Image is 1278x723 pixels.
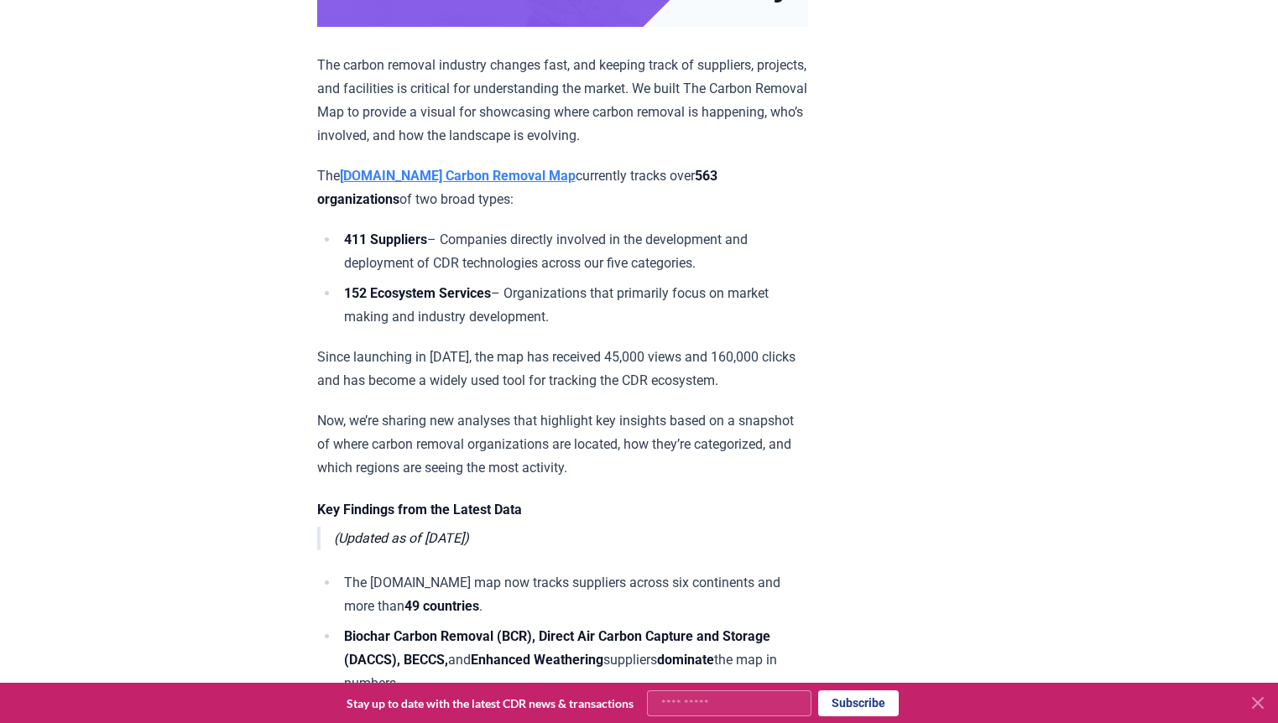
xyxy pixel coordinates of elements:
li: – Companies directly involved in the development and deployment of CDR technologies across our fi... [339,228,808,275]
strong: 49 countries [404,598,479,614]
a: [DOMAIN_NAME] Carbon Removal Map [340,168,576,184]
p: The carbon removal industry changes fast, and keeping track of suppliers, projects, and facilitie... [317,54,808,148]
em: (Updated as of [DATE]) [334,530,469,546]
li: and suppliers the map in numbers. [339,625,808,695]
p: Since launching in [DATE], the map has received 45,000 views and 160,000 clicks and has become a ... [317,346,808,393]
p: Now, we’re sharing new analyses that highlight key insights based on a snapshot of where carbon r... [317,409,808,480]
strong: Biochar Carbon Removal (BCR), Direct Air Carbon Capture and Storage (DACCS), BECCS, [344,628,770,668]
li: – Organizations that primarily focus on market making and industry development. [339,282,808,329]
strong: 563 organizations [317,168,717,207]
p: The currently tracks over of two broad types: [317,164,808,211]
strong: 152 Ecosystem Services [344,285,491,301]
strong: Enhanced Weathering [471,652,603,668]
li: The [DOMAIN_NAME] map now tracks suppliers across six continents and more than . [339,571,808,618]
strong: Key Findings from the Latest Data [317,502,522,518]
strong: dominate [657,652,714,668]
strong: 411 Suppliers [344,231,427,247]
